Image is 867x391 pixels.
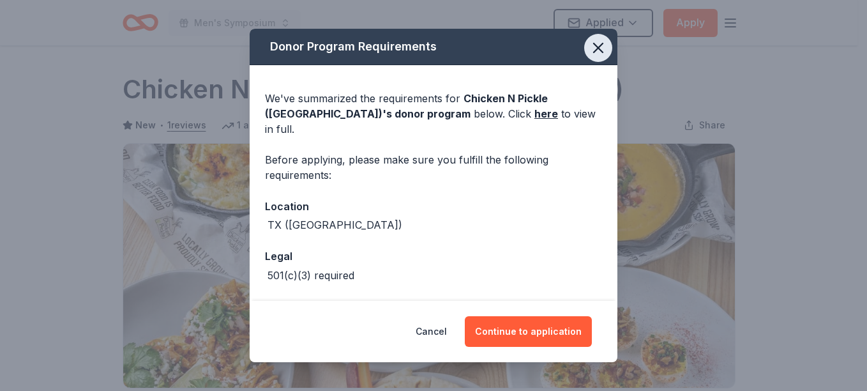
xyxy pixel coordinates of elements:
[265,248,602,264] div: Legal
[265,298,602,315] div: Deadline
[250,29,617,65] div: Donor Program Requirements
[265,152,602,183] div: Before applying, please make sure you fulfill the following requirements:
[465,316,592,347] button: Continue to application
[265,198,602,215] div: Location
[268,268,354,283] div: 501(c)(3) required
[268,217,402,233] div: TX ([GEOGRAPHIC_DATA])
[416,316,447,347] button: Cancel
[534,106,558,121] a: here
[265,91,602,137] div: We've summarized the requirements for below. Click to view in full.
